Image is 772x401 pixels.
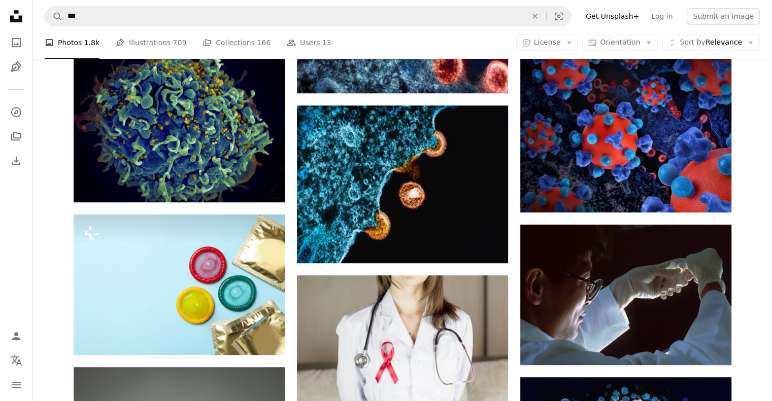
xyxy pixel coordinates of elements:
[680,38,742,48] span: Relevance
[600,38,640,46] span: Orientation
[297,105,508,263] img: a close up of a wave on a beach
[6,375,26,395] button: Menu
[6,151,26,171] a: Download History
[257,37,271,48] span: 166
[74,44,285,202] img: brown and purple flower petals
[45,6,572,26] form: Find visuals sitewide
[297,341,508,350] a: a female doctor wearing a red ribbon and a stethoscope
[74,118,285,127] a: brown and purple flower petals
[6,102,26,122] a: Explore
[6,57,26,77] a: Illustrations
[520,129,731,138] a: a group of blue and red balls on a black surface
[6,32,26,53] a: Photos
[520,56,731,213] img: a group of blue and red balls on a black surface
[680,38,705,46] span: Sort by
[645,8,679,24] a: Log in
[6,6,26,28] a: Home — Unsplash
[287,26,331,59] a: Users 13
[203,26,271,59] a: Collections 166
[662,34,760,51] button: Sort byRelevance
[516,34,579,51] button: License
[582,34,658,51] button: Orientation
[6,126,26,147] a: Collections
[580,8,645,24] a: Get Unsplash+
[534,38,561,46] span: License
[524,7,546,26] button: Clear
[74,280,285,289] a: Multicolored condoms on blue background, space for text
[520,225,731,365] img: person in brown long sleeve shirt wearing silver framed eyeglasses
[116,26,186,59] a: Illustrations 709
[173,37,187,48] span: 709
[297,179,508,189] a: a close up of a wave on a beach
[6,326,26,346] a: Log in / Sign up
[687,8,760,24] button: Submit an image
[520,290,731,299] a: person in brown long sleeve shirt wearing silver framed eyeglasses
[547,7,571,26] button: Visual search
[74,214,285,355] img: Multicolored condoms on blue background, space for text
[6,350,26,371] button: Language
[322,37,331,48] span: 13
[45,7,62,26] button: Search Unsplash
